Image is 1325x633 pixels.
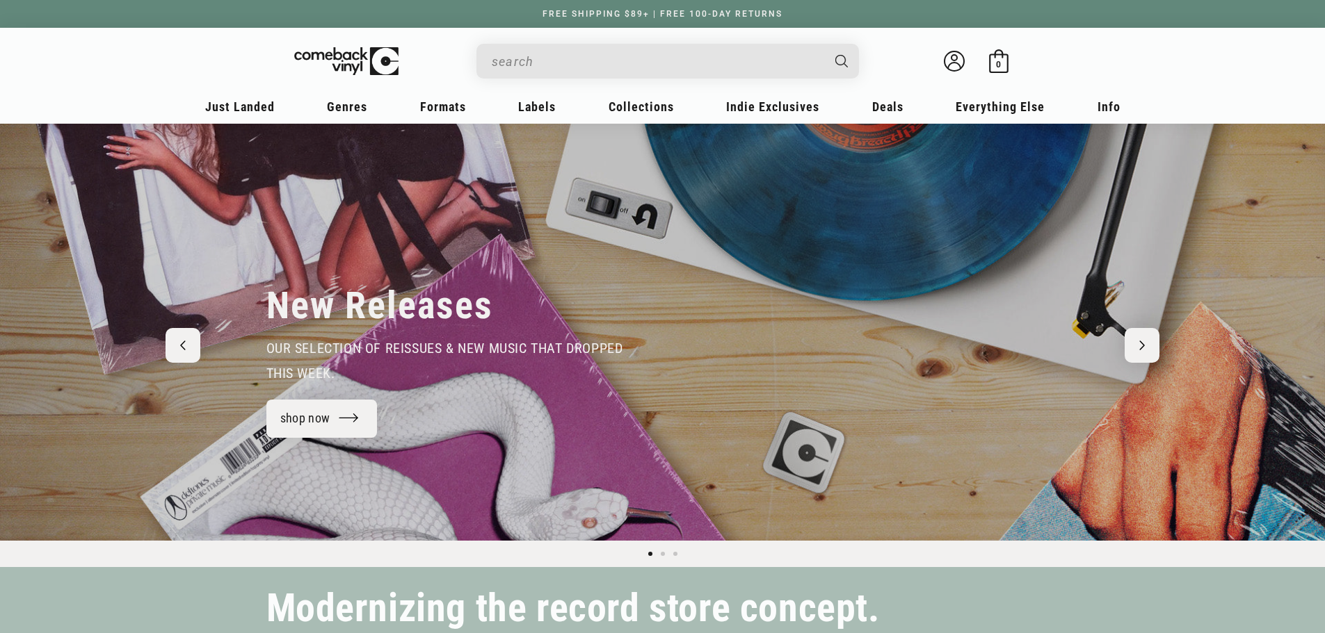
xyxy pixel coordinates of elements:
button: Load slide 2 of 3 [657,548,669,560]
span: Labels [518,99,556,114]
span: Info [1098,99,1121,114]
button: Next slide [1125,328,1159,363]
span: Indie Exclusives [726,99,819,114]
button: Load slide 3 of 3 [669,548,682,560]
button: Load slide 1 of 3 [644,548,657,560]
span: 0 [996,59,1001,69]
a: FREE SHIPPING $89+ | FREE 100-DAY RETURNS [529,9,796,19]
span: our selection of reissues & new music that dropped this week. [266,340,623,381]
div: Search [476,44,859,79]
span: Everything Else [956,99,1045,114]
span: Formats [420,99,466,114]
button: Previous slide [166,328,200,363]
button: Search [823,44,860,79]
h2: Modernizing the record store concept. [266,592,880,625]
span: Genres [327,99,367,114]
span: Just Landed [205,99,275,114]
input: search [492,47,821,76]
a: shop now [266,400,378,438]
span: Deals [872,99,904,114]
span: Collections [609,99,674,114]
h2: New Releases [266,283,493,329]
